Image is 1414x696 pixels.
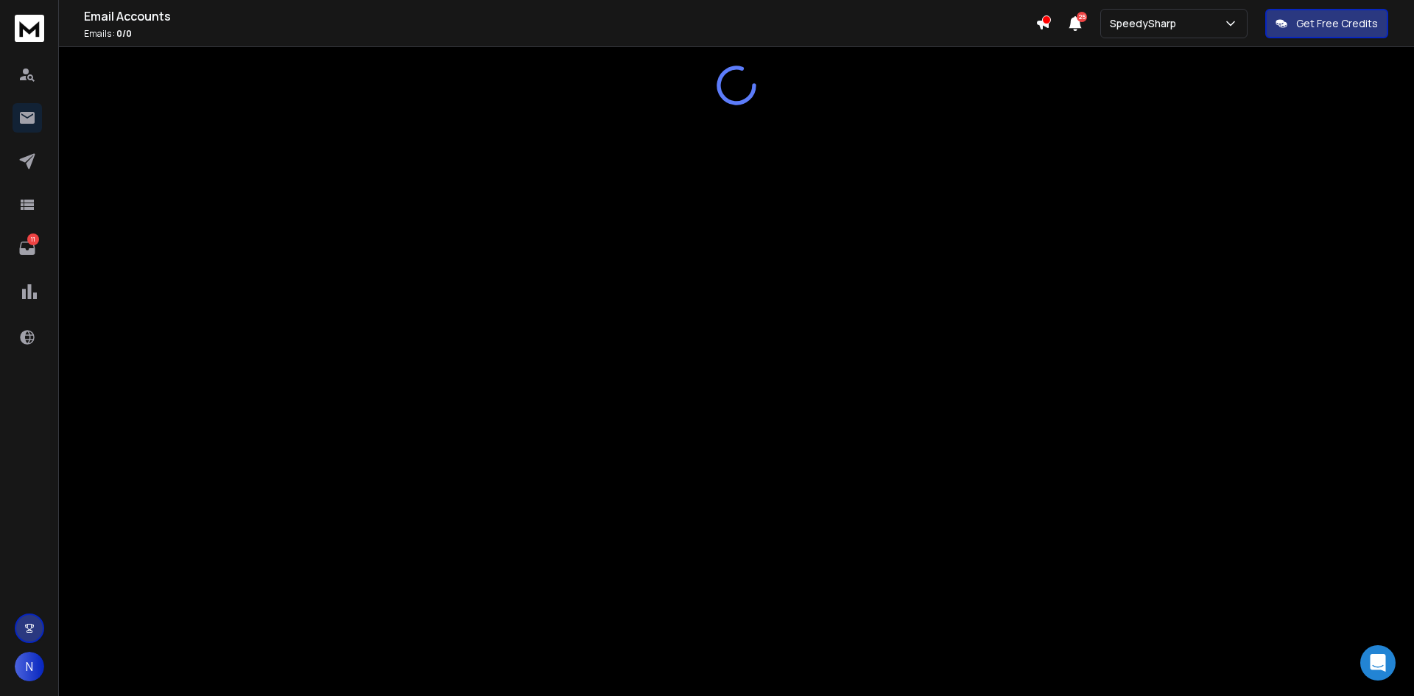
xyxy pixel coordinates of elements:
[15,652,44,681] button: N
[13,233,42,263] a: 11
[1265,9,1388,38] button: Get Free Credits
[116,27,132,40] span: 0 / 0
[84,28,1035,40] p: Emails :
[15,15,44,42] img: logo
[1077,12,1087,22] span: 25
[1296,16,1378,31] p: Get Free Credits
[27,233,39,245] p: 11
[1110,16,1182,31] p: SpeedySharp
[1360,645,1396,681] div: Open Intercom Messenger
[84,7,1035,25] h1: Email Accounts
